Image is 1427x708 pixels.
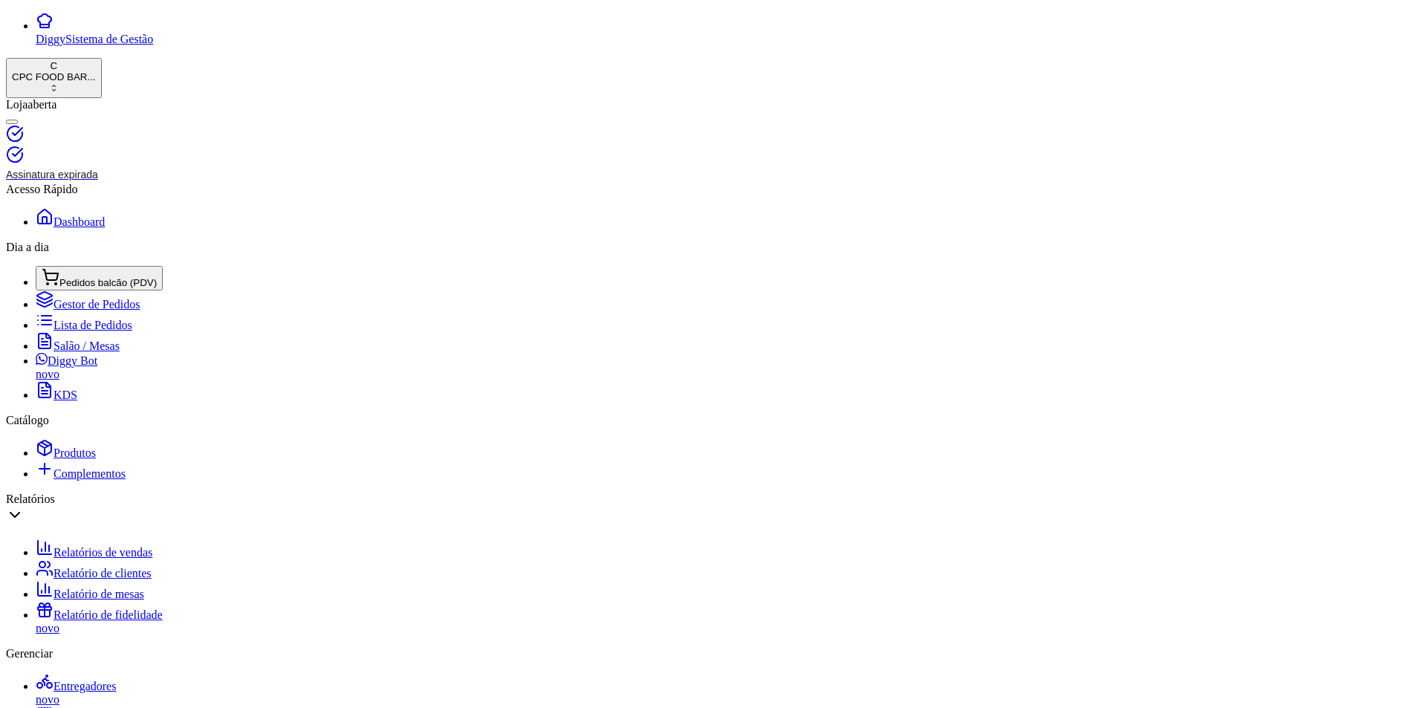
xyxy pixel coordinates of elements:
button: Alterar Status [6,120,18,124]
span: KDS [54,389,77,401]
div: Gerenciar [6,647,1421,660]
span: Relatórios [6,493,55,505]
span: Relatório de fidelidade [54,608,163,621]
span: Relatórios de vendas [54,546,152,559]
div: Loja aberta [6,98,1421,111]
span: Relatório de clientes [54,567,152,579]
span: C [50,60,57,71]
span: Relatório de mesas [54,588,144,600]
span: Dashboard [54,215,105,228]
article: Assinatura expirada [6,166,1421,183]
div: Dia a dia [6,241,1421,254]
span: Diggy [36,33,65,45]
span: Pedidos balcão (PDV) [59,277,157,288]
span: Complementos [54,467,126,480]
div: novo [36,622,1421,635]
span: Diggy Bot [48,354,97,367]
div: novo [36,368,1421,381]
div: novo [36,693,1421,707]
div: CPC FOOD BAR ... [12,71,96,82]
div: Acesso Rápido [6,183,1421,196]
span: Produtos [54,446,96,459]
span: Entregadores [54,680,116,692]
span: Lista de Pedidos [54,319,132,331]
button: Select a team [6,58,102,98]
span: Salão / Mesas [54,340,120,352]
span: Sistema de Gestão [65,33,153,45]
span: Gestor de Pedidos [54,298,140,311]
div: Catálogo [6,414,1421,427]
